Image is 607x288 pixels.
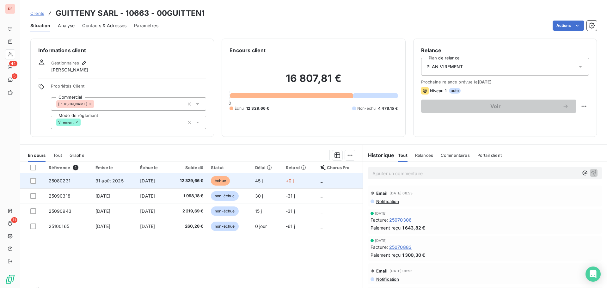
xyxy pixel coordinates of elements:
[378,106,398,111] span: 4 478,15 €
[389,191,413,195] span: [DATE] 08:53
[82,22,126,29] span: Contacts & Adresses
[389,244,412,250] span: 25070883
[58,22,75,29] span: Analyse
[363,151,395,159] h6: Historique
[321,193,322,199] span: _
[255,165,278,170] div: Délai
[449,88,461,94] span: auto
[172,193,204,199] span: 1 998,18 €
[235,106,244,111] span: Échu
[371,224,401,231] span: Paiement reçu
[140,224,155,229] span: [DATE]
[389,217,412,223] span: 25070306
[477,153,502,158] span: Portail client
[286,224,295,229] span: -61 j
[94,101,99,107] input: Ajouter une valeur
[429,104,562,109] span: Voir
[553,21,584,31] button: Actions
[95,208,110,214] span: [DATE]
[421,79,589,84] span: Prochaine relance prévue le
[376,268,388,273] span: Email
[56,8,205,19] h3: GUITTENY SARL - 10663 - 00GUITTEN1
[11,217,17,223] span: 11
[321,178,322,183] span: _
[172,165,204,170] div: Solde dû
[321,224,322,229] span: _
[58,120,74,124] span: Virement
[246,106,269,111] span: 12 329,66 €
[172,223,204,230] span: 260,28 €
[398,153,408,158] span: Tout
[421,46,589,54] h6: Relance
[371,217,388,223] span: Facture :
[286,165,313,170] div: Retard
[255,178,263,183] span: 45 j
[211,165,247,170] div: Statut
[9,61,17,66] span: 44
[376,199,399,204] span: Notification
[357,106,376,111] span: Non-échu
[70,153,84,158] span: Graphe
[441,153,470,158] span: Commentaires
[255,224,267,229] span: 0 jour
[5,4,15,14] div: DF
[140,178,155,183] span: [DATE]
[415,153,433,158] span: Relances
[321,208,322,214] span: _
[375,211,387,215] span: [DATE]
[172,208,204,214] span: 2 219,69 €
[95,178,124,183] span: 31 août 2025
[49,224,69,229] span: 25100165
[30,10,44,16] a: Clients
[51,83,206,92] span: Propriétés Client
[211,222,238,231] span: non-échue
[375,239,387,242] span: [DATE]
[12,73,17,79] span: 5
[49,193,71,199] span: 25090318
[51,60,79,65] span: Gestionnaires
[51,67,88,73] span: [PERSON_NAME]
[426,64,463,70] span: PLAN VIREMENT
[286,193,295,199] span: -31 j
[134,22,158,29] span: Paramètres
[95,165,132,170] div: Émise le
[286,208,295,214] span: -31 j
[30,11,44,16] span: Clients
[478,79,492,84] span: [DATE]
[53,153,62,158] span: Tout
[230,46,266,54] h6: Encours client
[30,22,50,29] span: Situation
[95,193,110,199] span: [DATE]
[49,208,71,214] span: 25090943
[229,101,231,106] span: 0
[38,46,206,54] h6: Informations client
[58,102,87,106] span: [PERSON_NAME]
[586,267,601,282] div: Open Intercom Messenger
[321,165,359,170] div: Chorus Pro
[172,178,204,184] span: 12 329,66 €
[421,100,576,113] button: Voir
[95,224,110,229] span: [DATE]
[402,224,426,231] span: 1 643,82 €
[5,274,15,284] img: Logo LeanPay
[211,191,238,201] span: non-échue
[73,165,78,170] span: 4
[255,193,263,199] span: 30 j
[376,277,399,282] span: Notification
[211,206,238,216] span: non-échue
[140,165,164,170] div: Échue le
[140,208,155,214] span: [DATE]
[81,119,86,125] input: Ajouter une valeur
[376,191,388,196] span: Email
[140,193,155,199] span: [DATE]
[371,252,401,258] span: Paiement reçu
[402,252,426,258] span: 1 300,30 €
[286,178,294,183] span: +0 j
[230,72,397,91] h2: 16 807,81 €
[389,269,413,273] span: [DATE] 08:55
[430,88,446,93] span: Niveau 1
[28,153,46,158] span: En cours
[49,165,88,170] div: Référence
[371,244,388,250] span: Facture :
[49,178,71,183] span: 25080231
